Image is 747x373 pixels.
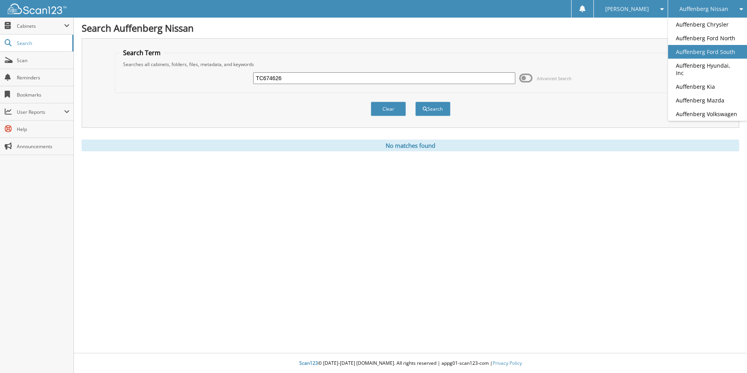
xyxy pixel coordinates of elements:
[605,7,649,11] span: [PERSON_NAME]
[17,40,68,47] span: Search
[119,61,702,68] div: Searches all cabinets, folders, files, metadata, and keywords
[82,22,739,34] h1: Search Auffenberg Nissan
[74,354,747,373] div: © [DATE]-[DATE] [DOMAIN_NAME]. All rights reserved | appg01-scan123-com |
[415,102,450,116] button: Search
[493,360,522,366] a: Privacy Policy
[708,335,747,373] iframe: Chat Widget
[17,57,70,64] span: Scan
[17,23,64,29] span: Cabinets
[537,75,572,81] span: Advanced Search
[668,45,747,59] a: Auffenberg Ford South
[668,107,747,121] a: Auffenberg Volkswagen
[82,140,739,151] div: No matches found
[17,109,64,115] span: User Reports
[668,31,747,45] a: Auffenberg Ford North
[668,80,747,93] a: Auffenberg Kia
[17,126,70,133] span: Help
[299,360,318,366] span: Scan123
[17,74,70,81] span: Reminders
[679,7,728,11] span: Auffenberg Nissan
[371,102,406,116] button: Clear
[668,18,747,31] a: Auffenberg Chrysler
[17,143,70,150] span: Announcements
[119,48,164,57] legend: Search Term
[17,91,70,98] span: Bookmarks
[8,4,66,14] img: scan123-logo-white.svg
[668,59,747,80] a: Auffenberg Hyundai, Inc
[668,93,747,107] a: Auffenberg Mazda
